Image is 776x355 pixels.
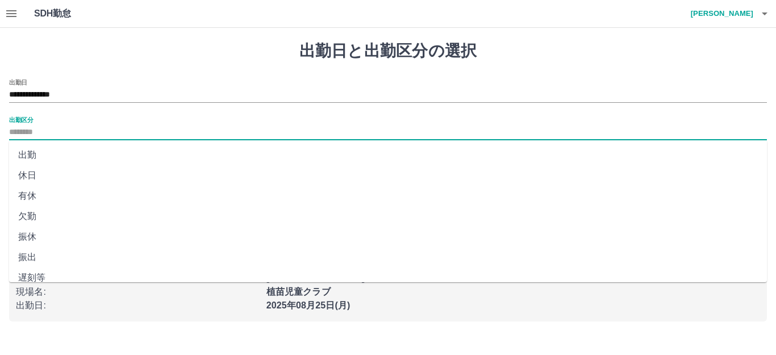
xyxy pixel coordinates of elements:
li: 振休 [9,227,767,247]
li: 欠勤 [9,206,767,227]
li: 振出 [9,247,767,268]
li: 有休 [9,186,767,206]
b: 2025年08月25日(月) [266,300,351,310]
li: 休日 [9,165,767,186]
label: 出勤日 [9,78,27,86]
label: 出勤区分 [9,115,33,124]
li: 遅刻等 [9,268,767,288]
b: 植苗児童クラブ [266,287,331,296]
p: 出勤日 : [16,299,260,312]
h1: 出勤日と出勤区分の選択 [9,41,767,61]
p: 現場名 : [16,285,260,299]
li: 出勤 [9,145,767,165]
